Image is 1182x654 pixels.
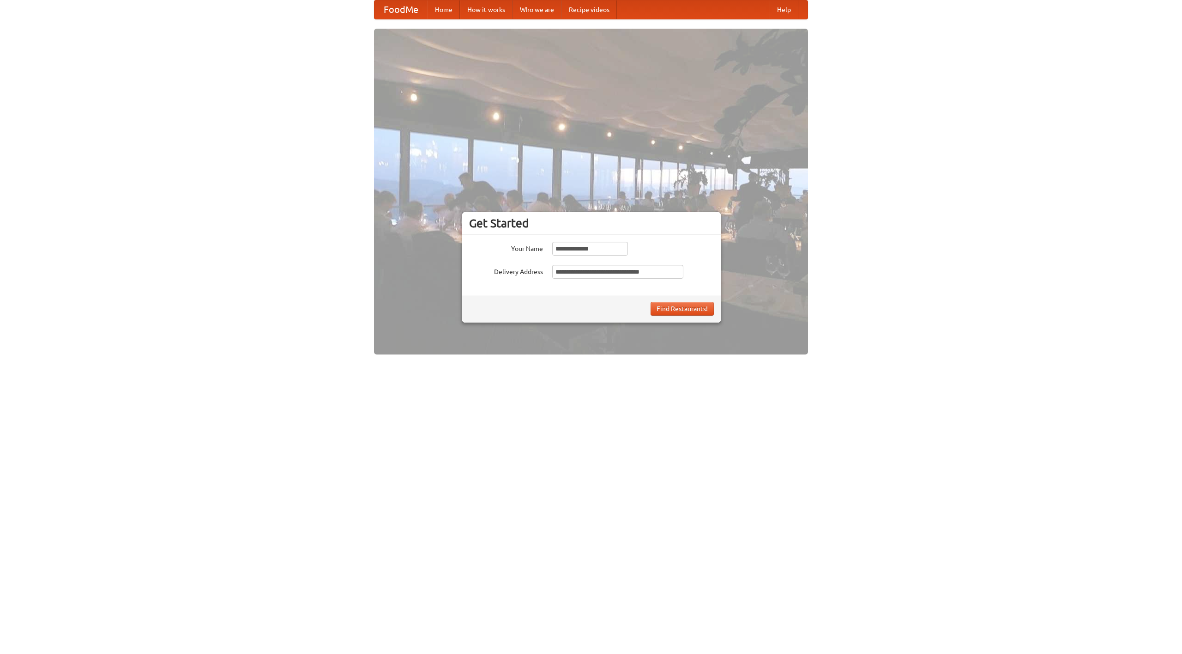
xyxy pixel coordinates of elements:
a: Help [770,0,798,19]
a: Who we are [513,0,561,19]
button: Find Restaurants! [651,302,714,316]
a: FoodMe [374,0,428,19]
label: Delivery Address [469,265,543,276]
a: Home [428,0,460,19]
label: Your Name [469,242,543,253]
a: How it works [460,0,513,19]
a: Recipe videos [561,0,617,19]
h3: Get Started [469,216,714,230]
